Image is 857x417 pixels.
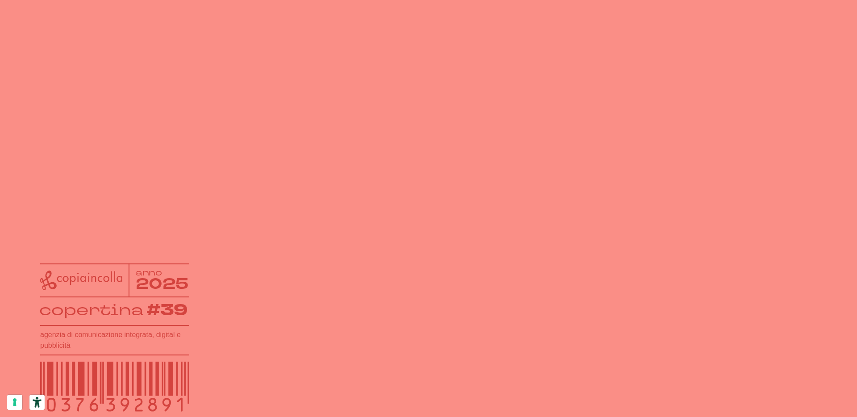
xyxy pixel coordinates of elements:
button: Strumenti di accessibilità [29,395,45,410]
tspan: anno [136,267,162,278]
tspan: 2025 [136,274,190,295]
h1: agenzia di comunicazione integrata, digital e pubblicità [40,329,189,351]
tspan: copertina [39,300,143,320]
tspan: #39 [147,299,189,321]
button: Le tue preferenze relative al consenso per le tecnologie di tracciamento [7,395,22,410]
